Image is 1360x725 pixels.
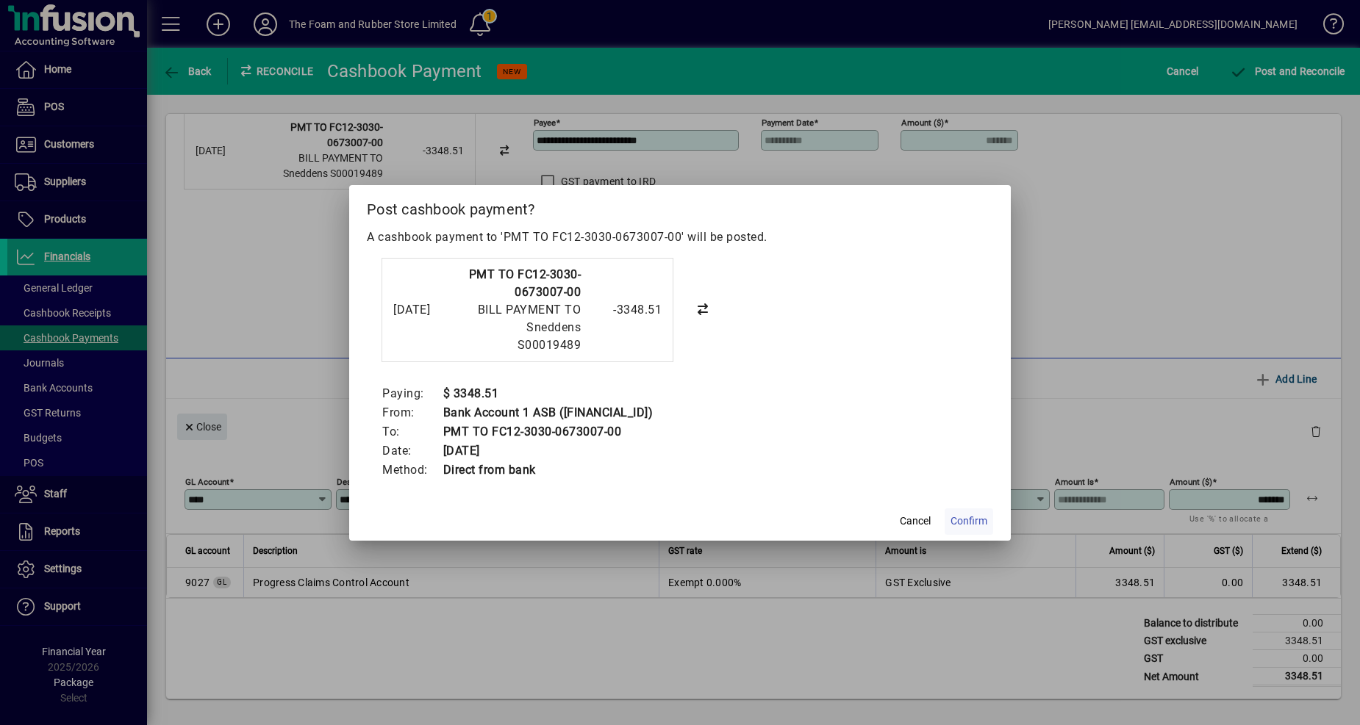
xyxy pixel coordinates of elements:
span: BILL PAYMENT TO Sneddens S00019489 [478,303,581,352]
td: Direct from bank [443,461,654,480]
td: Date: [382,441,443,461]
div: -3348.51 [588,301,662,319]
td: $ 3348.51 [443,384,654,403]
div: [DATE] [393,301,452,319]
td: PMT TO FC12-3030-0673007-00 [443,422,654,441]
button: Cancel [892,508,939,535]
span: Confirm [951,513,987,529]
td: From: [382,403,443,422]
strong: PMT TO FC12-3030-0673007-00 [469,267,581,299]
h2: Post cashbook payment? [349,185,1011,228]
td: Bank Account 1 ASB ([FINANCIAL_ID]) [443,403,654,422]
td: [DATE] [443,441,654,461]
td: To: [382,422,443,441]
td: Method: [382,461,443,480]
p: A cashbook payment to 'PMT TO FC12-3030-0673007-00' will be posted. [367,228,993,246]
span: Cancel [900,513,931,529]
button: Confirm [945,508,993,535]
td: Paying: [382,384,443,403]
